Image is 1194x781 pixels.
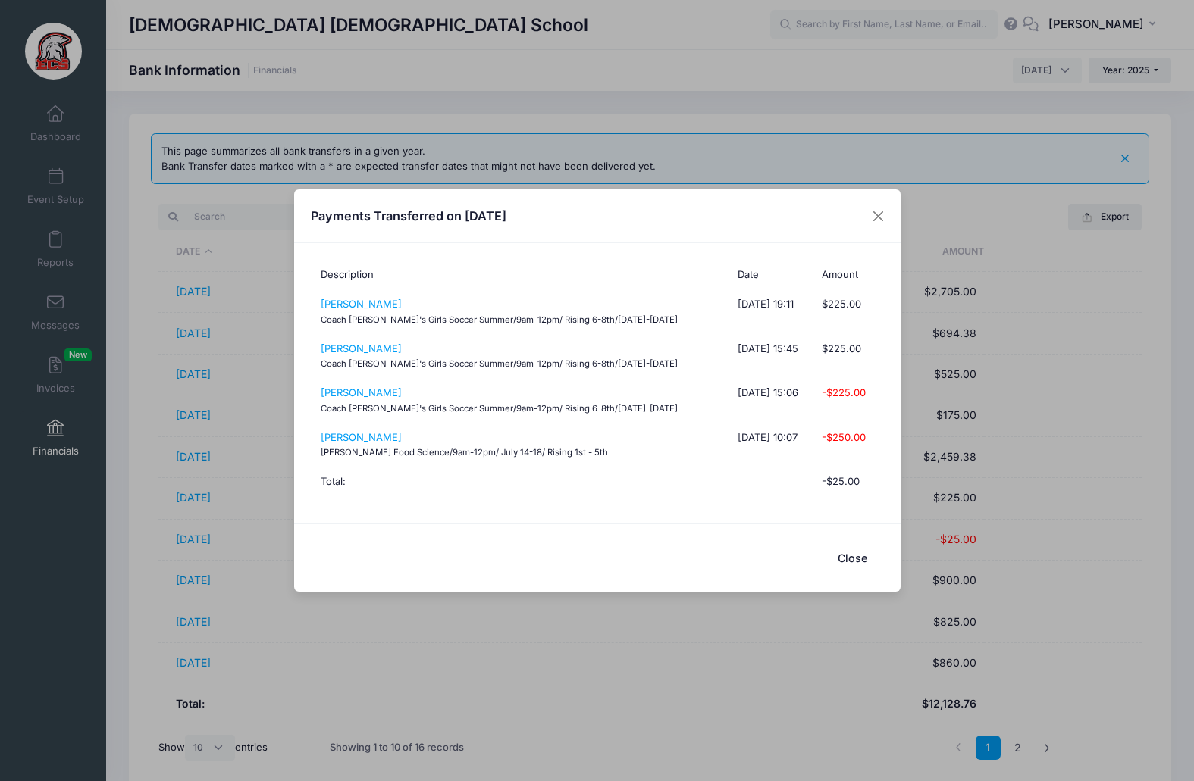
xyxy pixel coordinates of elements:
h4: Payments Transferred on [DATE] [311,207,506,225]
small: Coach [PERSON_NAME]'s Girls Soccer Summer/9am-12pm/ Rising 6-8th/[DATE]-[DATE] [321,358,678,369]
td: $225.00 [814,290,882,335]
td: -$225.00 [814,379,882,423]
td: [DATE] 19:11 [730,290,814,335]
th: Amount [814,261,882,290]
small: Coach [PERSON_NAME]'s Girls Soccer Summer/9am-12pm/ Rising 6-8th/[DATE]-[DATE] [321,403,678,414]
th: Description [311,261,730,290]
td: $225.00 [814,334,882,379]
th: Total: [311,467,730,497]
button: Close [864,202,892,230]
button: Close [823,542,883,574]
td: -$250.00 [814,423,882,467]
a: [PERSON_NAME] [321,298,402,310]
td: [DATE] 15:45 [730,334,814,379]
small: [PERSON_NAME] Food Science/9am-12pm/ July 14-18/ Rising 1st - 5th [321,447,608,458]
a: [PERSON_NAME] [321,342,402,355]
th: Date [730,261,814,290]
td: [DATE] 10:07 [730,423,814,467]
td: [DATE] 15:06 [730,379,814,423]
small: Coach [PERSON_NAME]'s Girls Soccer Summer/9am-12pm/ Rising 6-8th/[DATE]-[DATE] [321,314,678,325]
a: [PERSON_NAME] [321,431,402,443]
th: -$25.00 [814,467,882,497]
a: [PERSON_NAME] [321,386,402,398]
